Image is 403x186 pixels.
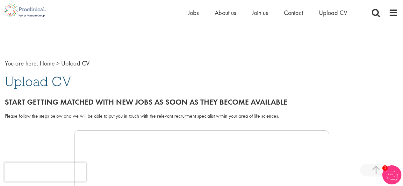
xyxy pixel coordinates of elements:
img: Chatbot [382,165,401,184]
a: Upload CV [319,9,347,17]
a: Jobs [188,9,199,17]
a: breadcrumb link [40,59,55,67]
a: Join us [252,9,268,17]
a: Contact [284,9,303,17]
span: Upload CV [5,73,72,90]
span: You are here: [5,59,38,67]
div: Please follow the steps below and we will be able to put you in touch with the relevant recruitme... [5,113,398,120]
span: > [56,59,60,67]
h2: Start getting matched with new jobs as soon as they become available [5,98,398,106]
iframe: reCAPTCHA [4,162,86,182]
span: Upload CV [61,59,90,67]
a: About us [215,9,236,17]
span: 1 [382,165,388,171]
